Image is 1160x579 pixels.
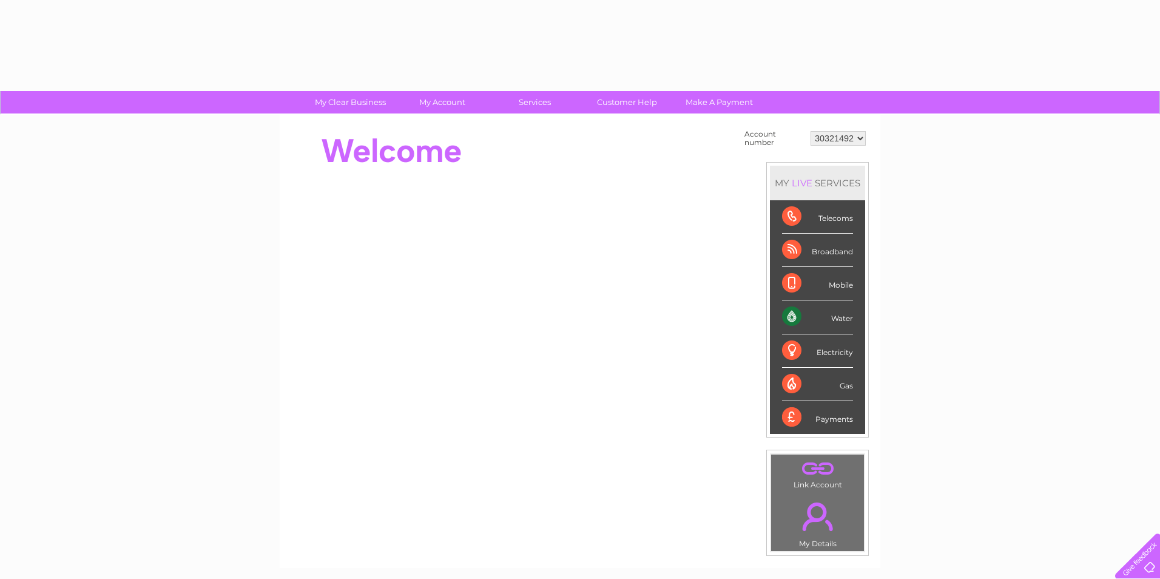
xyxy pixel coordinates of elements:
div: Electricity [782,334,853,368]
a: Services [485,91,585,113]
div: LIVE [789,177,815,189]
a: My Clear Business [300,91,400,113]
div: MY SERVICES [770,166,865,200]
div: Mobile [782,267,853,300]
a: . [774,458,861,479]
div: Gas [782,368,853,401]
div: Payments [782,401,853,434]
a: My Account [393,91,493,113]
td: Account number [741,127,808,150]
div: Telecoms [782,200,853,234]
a: . [774,495,861,538]
div: Broadband [782,234,853,267]
div: Water [782,300,853,334]
a: Make A Payment [669,91,769,113]
a: Customer Help [577,91,677,113]
td: My Details [771,492,865,552]
td: Link Account [771,454,865,492]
